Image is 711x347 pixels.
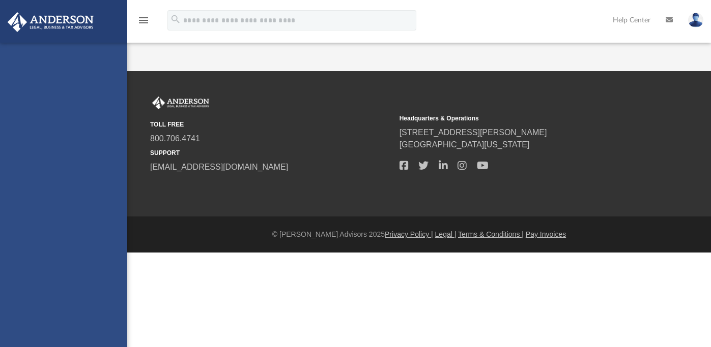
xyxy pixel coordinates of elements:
[137,14,150,26] i: menu
[150,97,211,110] img: Anderson Advisors Platinum Portal
[688,13,703,27] img: User Pic
[400,128,547,137] a: [STREET_ADDRESS][PERSON_NAME]
[150,163,288,171] a: [EMAIL_ADDRESS][DOMAIN_NAME]
[400,140,530,149] a: [GEOGRAPHIC_DATA][US_STATE]
[458,230,524,238] a: Terms & Conditions |
[127,229,711,240] div: © [PERSON_NAME] Advisors 2025
[5,12,97,32] img: Anderson Advisors Platinum Portal
[137,19,150,26] a: menu
[150,120,392,129] small: TOLL FREE
[150,134,200,143] a: 800.706.4741
[150,148,392,157] small: SUPPORT
[435,230,457,238] a: Legal |
[385,230,433,238] a: Privacy Policy |
[400,114,642,123] small: Headquarters & Operations
[526,230,566,238] a: Pay Invoices
[170,14,181,25] i: search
